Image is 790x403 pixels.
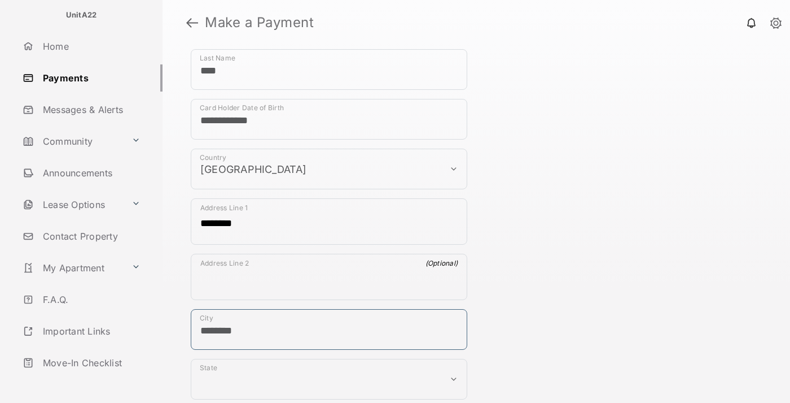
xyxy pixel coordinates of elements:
div: payment_method_screening[postal_addresses][addressLine2] [191,254,467,300]
a: Announcements [18,159,163,187]
a: Payments [18,64,163,92]
strong: Make a Payment [205,16,314,29]
a: Contact Property [18,223,163,250]
div: payment_method_screening[postal_addresses][administrativeArea] [191,359,467,400]
p: UnitA22 [66,10,97,21]
div: payment_method_screening[postal_addresses][country] [191,149,467,189]
a: My Apartment [18,254,127,281]
a: F.A.Q. [18,286,163,313]
a: Important Links [18,318,145,345]
a: Move-In Checklist [18,349,163,376]
div: payment_method_screening[postal_addresses][addressLine1] [191,198,467,245]
a: Home [18,33,163,60]
div: payment_method_screening[postal_addresses][locality] [191,309,467,350]
a: Messages & Alerts [18,96,163,123]
a: Lease Options [18,191,127,218]
a: Community [18,128,127,155]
